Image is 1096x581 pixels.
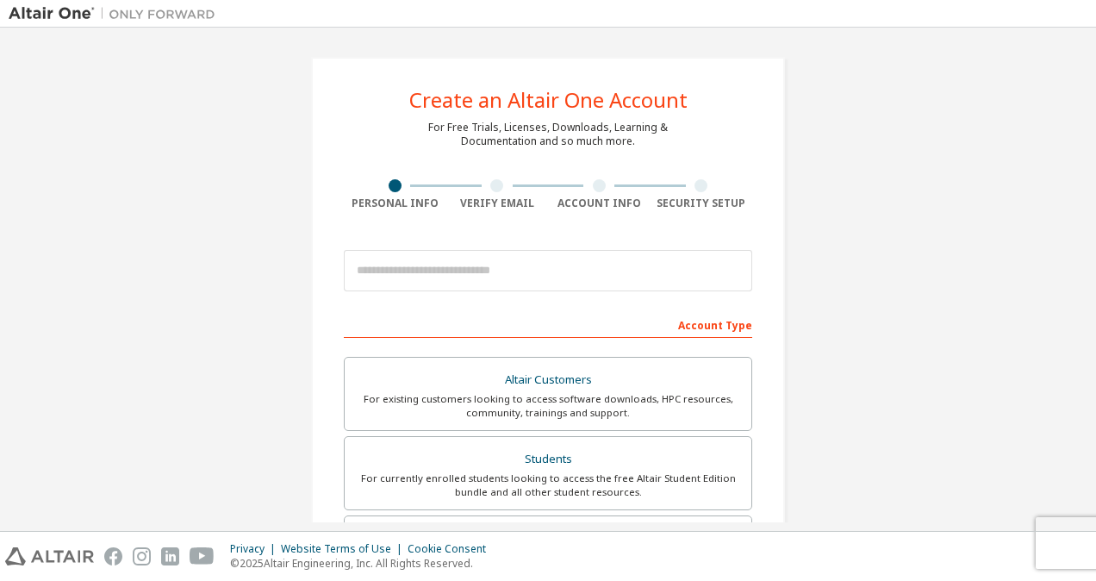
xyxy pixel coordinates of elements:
[230,542,281,556] div: Privacy
[355,368,741,392] div: Altair Customers
[161,547,179,565] img: linkedin.svg
[428,121,668,148] div: For Free Trials, Licenses, Downloads, Learning & Documentation and so much more.
[408,542,496,556] div: Cookie Consent
[9,5,224,22] img: Altair One
[104,547,122,565] img: facebook.svg
[409,90,688,110] div: Create an Altair One Account
[446,197,549,210] div: Verify Email
[651,197,753,210] div: Security Setup
[281,542,408,556] div: Website Terms of Use
[190,547,215,565] img: youtube.svg
[548,197,651,210] div: Account Info
[133,547,151,565] img: instagram.svg
[344,197,446,210] div: Personal Info
[355,472,741,499] div: For currently enrolled students looking to access the free Altair Student Edition bundle and all ...
[355,392,741,420] div: For existing customers looking to access software downloads, HPC resources, community, trainings ...
[355,447,741,472] div: Students
[5,547,94,565] img: altair_logo.svg
[344,310,752,338] div: Account Type
[230,556,496,571] p: © 2025 Altair Engineering, Inc. All Rights Reserved.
